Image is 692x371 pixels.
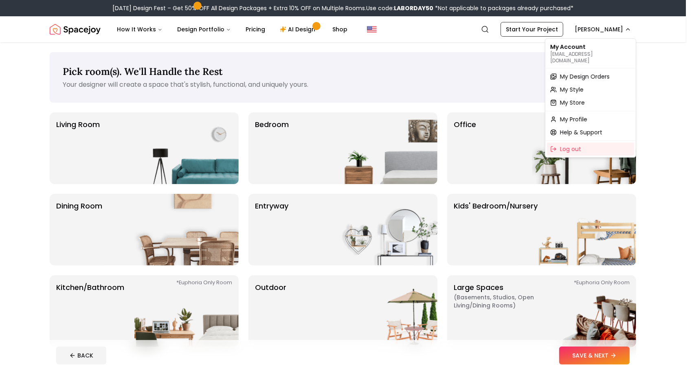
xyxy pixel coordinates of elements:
div: My Account [547,40,634,66]
span: My Store [560,99,585,107]
span: Help & Support [560,128,602,136]
div: [PERSON_NAME] [545,38,636,158]
p: [EMAIL_ADDRESS][DOMAIN_NAME] [550,51,631,64]
span: My Style [560,86,584,94]
span: My Design Orders [560,72,610,81]
span: Log out [560,145,581,153]
a: My Store [547,96,634,109]
span: My Profile [560,115,587,123]
a: My Design Orders [547,70,634,83]
a: Help & Support [547,126,634,139]
a: My Profile [547,113,634,126]
a: My Style [547,83,634,96]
